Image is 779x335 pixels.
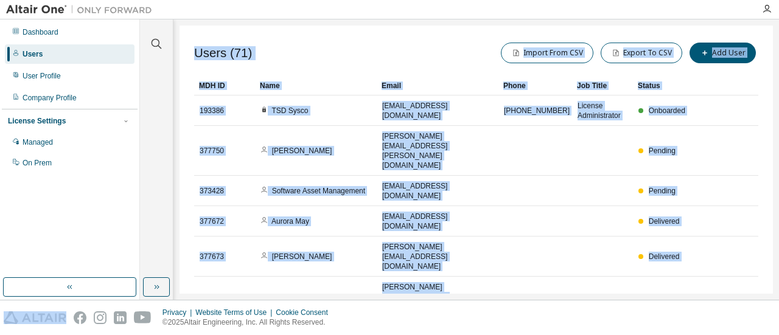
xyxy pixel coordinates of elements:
[23,93,77,103] div: Company Profile
[272,147,332,155] a: [PERSON_NAME]
[271,217,309,226] a: Aurora May
[23,137,53,147] div: Managed
[382,242,493,271] span: [PERSON_NAME][EMAIL_ADDRESS][DOMAIN_NAME]
[272,252,332,261] a: [PERSON_NAME]
[649,252,680,261] span: Delivered
[114,311,127,324] img: linkedin.svg
[23,27,58,37] div: Dashboard
[382,181,493,201] span: [EMAIL_ADDRESS][DOMAIN_NAME]
[23,49,43,59] div: Users
[200,252,224,261] span: 377673
[382,76,494,95] div: Email
[260,76,372,95] div: Name
[382,282,493,321] span: [PERSON_NAME][EMAIL_ADDRESS][PERSON_NAME][DOMAIN_NAME]
[4,311,66,324] img: altair_logo.svg
[134,311,152,324] img: youtube.svg
[162,317,335,328] p: © 2025 Altair Engineering, Inc. All Rights Reserved.
[649,106,685,115] span: Onboarded
[200,146,224,156] span: 377750
[577,76,628,95] div: Job Title
[501,43,593,63] button: Import From CSV
[690,43,756,63] button: Add User
[649,147,676,155] span: Pending
[638,76,689,95] div: Status
[276,308,335,317] div: Cookie Consent
[94,311,107,324] img: instagram.svg
[6,4,158,16] img: Altair One
[200,186,224,196] span: 373428
[74,311,86,324] img: facebook.svg
[272,187,365,195] a: Software Asset Management
[382,101,493,120] span: [EMAIL_ADDRESS][DOMAIN_NAME]
[200,106,224,116] span: 193386
[162,308,195,317] div: Privacy
[504,106,570,116] span: [PHONE_NUMBER]
[8,116,66,126] div: License Settings
[649,187,676,195] span: Pending
[200,216,224,226] span: 377672
[503,76,567,95] div: Phone
[649,217,680,226] span: Delivered
[199,76,250,95] div: MDH ID
[271,106,308,115] a: TSD Sysco
[382,131,493,170] span: [PERSON_NAME][EMAIL_ADDRESS][PERSON_NAME][DOMAIN_NAME]
[195,308,276,317] div: Website Terms of Use
[601,43,682,63] button: Export To CSV
[578,101,627,120] span: License Administrator
[382,212,493,231] span: [EMAIL_ADDRESS][DOMAIN_NAME]
[23,158,52,168] div: On Prem
[23,71,61,81] div: User Profile
[194,46,252,60] span: Users (71)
